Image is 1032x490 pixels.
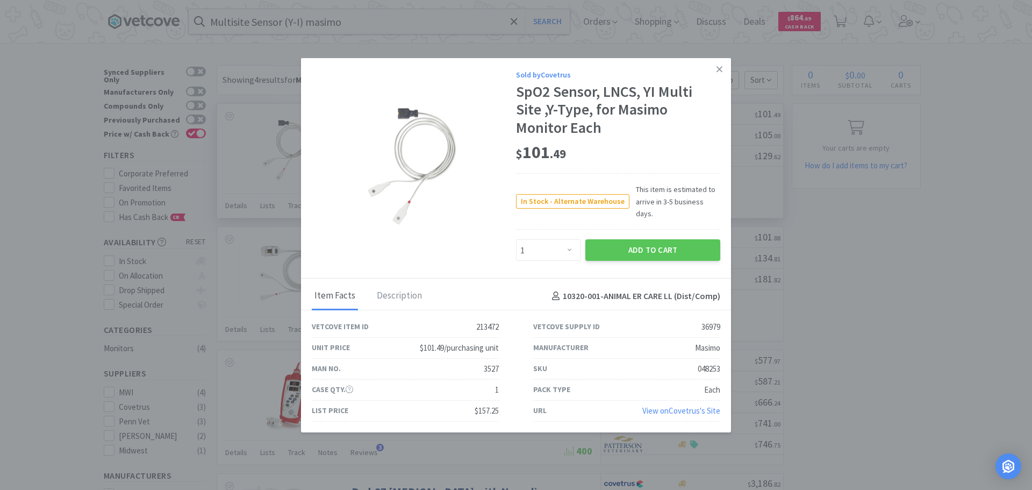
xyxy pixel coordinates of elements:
span: This item is estimated to arrive in 3-5 business days. [629,183,720,219]
button: Add to Cart [585,239,720,261]
div: $101.49/purchasing unit [420,342,499,354]
div: SKU [533,363,547,374]
div: 048253 [698,363,720,375]
div: Masimo [695,342,720,354]
div: Case Qty. [312,384,353,395]
span: 101 [516,141,566,163]
div: 1 [495,384,499,396]
div: Description [374,283,425,310]
div: $157.25 [475,404,499,417]
div: Vetcove Item ID [312,321,369,332]
div: 213472 [476,321,499,333]
div: List Price [312,404,348,416]
a: View onCovetrus's Site [642,406,720,416]
h4: 10320-001 - ANIMAL ER CARE LL (Dist/Comp) [548,289,720,303]
span: In Stock - Alternate Warehouse [517,195,629,208]
div: Manufacturer [533,342,589,353]
div: Vetcove Supply ID [533,321,600,332]
div: URL [533,404,547,416]
img: 34124e37ab87467dbc6a08398fa801d7_36979.png [364,97,464,232]
div: Unit Price [312,342,350,353]
div: SpO2 Sensor, LNCS, YI Multi Site ,Y-Type, for Masimo Monitor Each [516,83,720,137]
span: $ [516,146,522,161]
div: Item Facts [312,283,358,310]
div: Sold by Covetrus [516,68,720,80]
span: . 49 [550,146,566,161]
div: 36979 [701,321,720,333]
div: Man No. [312,363,341,374]
div: Pack Type [533,384,570,395]
div: Each [704,384,720,396]
div: Open Intercom Messenger [995,453,1021,479]
div: 3527 [484,363,499,375]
